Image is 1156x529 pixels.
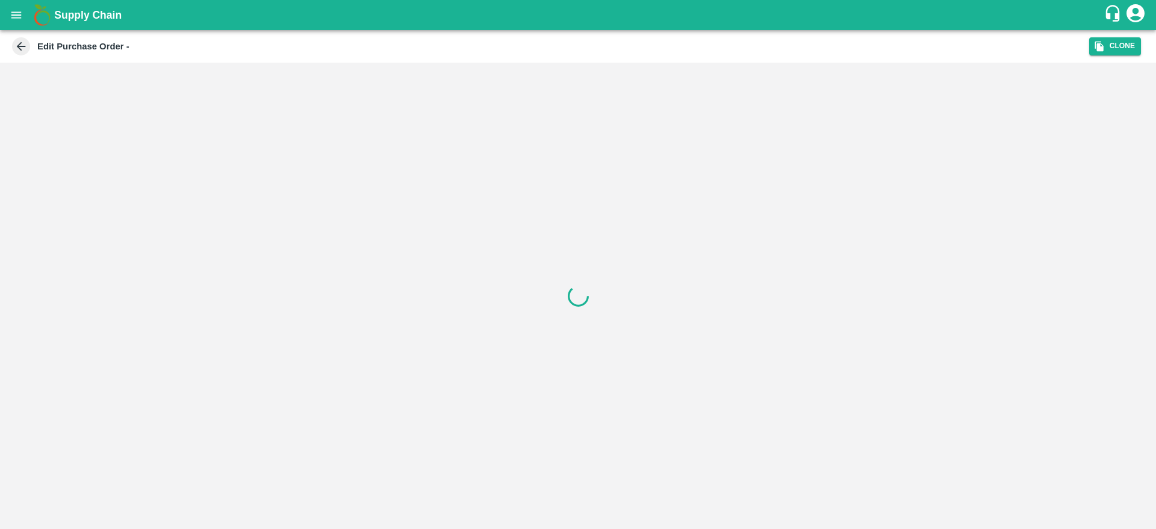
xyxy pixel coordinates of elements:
button: Clone [1089,37,1141,55]
a: Supply Chain [54,7,1104,23]
b: Edit Purchase Order - [37,42,129,51]
div: customer-support [1104,4,1125,26]
div: account of current user [1125,2,1146,28]
img: logo [30,3,54,27]
button: open drawer [2,1,30,29]
b: Supply Chain [54,9,122,21]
